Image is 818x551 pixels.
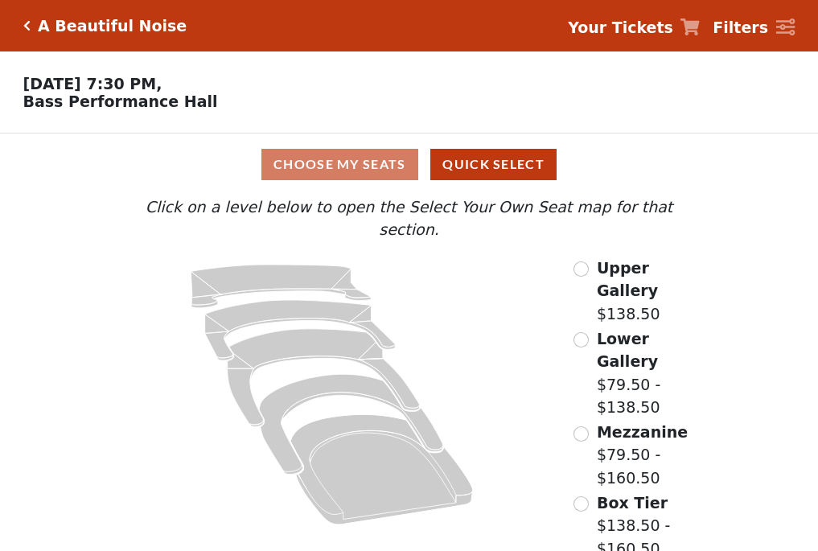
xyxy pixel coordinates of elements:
[568,19,673,36] strong: Your Tickets
[38,17,187,35] h5: A Beautiful Noise
[597,421,705,490] label: $79.50 - $160.50
[23,20,31,31] a: Click here to go back to filters
[113,195,704,241] p: Click on a level below to open the Select Your Own Seat map for that section.
[430,149,557,180] button: Quick Select
[597,494,668,512] span: Box Tier
[597,327,705,419] label: $79.50 - $138.50
[597,259,658,300] span: Upper Gallery
[205,300,396,360] path: Lower Gallery - Seats Available: 74
[597,257,705,326] label: $138.50
[597,423,688,441] span: Mezzanine
[713,19,768,36] strong: Filters
[291,414,474,524] path: Orchestra / Parterre Circle - Seats Available: 22
[568,16,700,39] a: Your Tickets
[597,330,658,371] span: Lower Gallery
[713,16,795,39] a: Filters
[191,265,372,308] path: Upper Gallery - Seats Available: 291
